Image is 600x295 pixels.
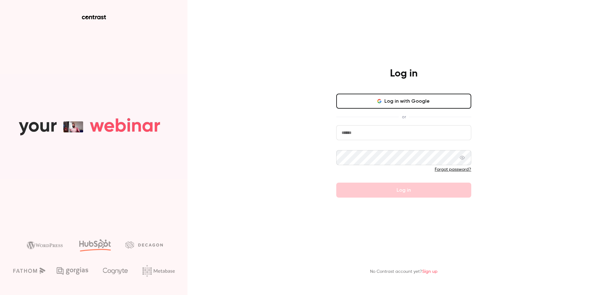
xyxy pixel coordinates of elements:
[336,94,471,109] button: Log in with Google
[390,67,417,80] h4: Log in
[370,268,437,275] p: No Contrast account yet?
[399,114,409,120] span: or
[422,269,437,274] a: Sign up
[125,241,163,248] img: decagon
[435,167,471,172] a: Forgot password?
